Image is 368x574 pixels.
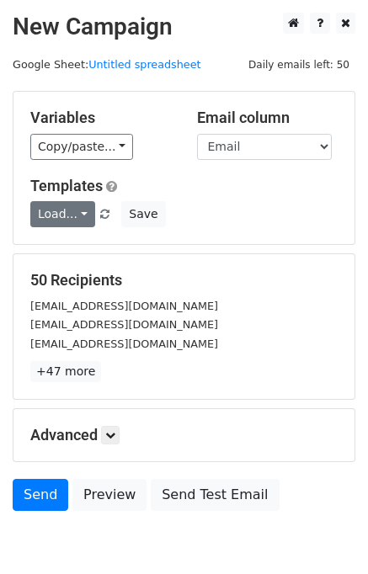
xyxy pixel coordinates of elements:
[88,58,200,71] a: Untitled spreadsheet
[197,109,339,127] h5: Email column
[30,271,338,290] h5: 50 Recipients
[243,56,355,74] span: Daily emails left: 50
[30,361,101,382] a: +47 more
[13,58,201,71] small: Google Sheet:
[72,479,147,511] a: Preview
[243,58,355,71] a: Daily emails left: 50
[13,13,355,41] h2: New Campaign
[151,479,279,511] a: Send Test Email
[121,201,165,227] button: Save
[30,201,95,227] a: Load...
[30,300,218,312] small: [EMAIL_ADDRESS][DOMAIN_NAME]
[13,479,68,511] a: Send
[30,134,133,160] a: Copy/paste...
[30,337,218,350] small: [EMAIL_ADDRESS][DOMAIN_NAME]
[284,493,368,574] iframe: Chat Widget
[30,426,338,444] h5: Advanced
[30,177,103,194] a: Templates
[30,318,218,331] small: [EMAIL_ADDRESS][DOMAIN_NAME]
[30,109,172,127] h5: Variables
